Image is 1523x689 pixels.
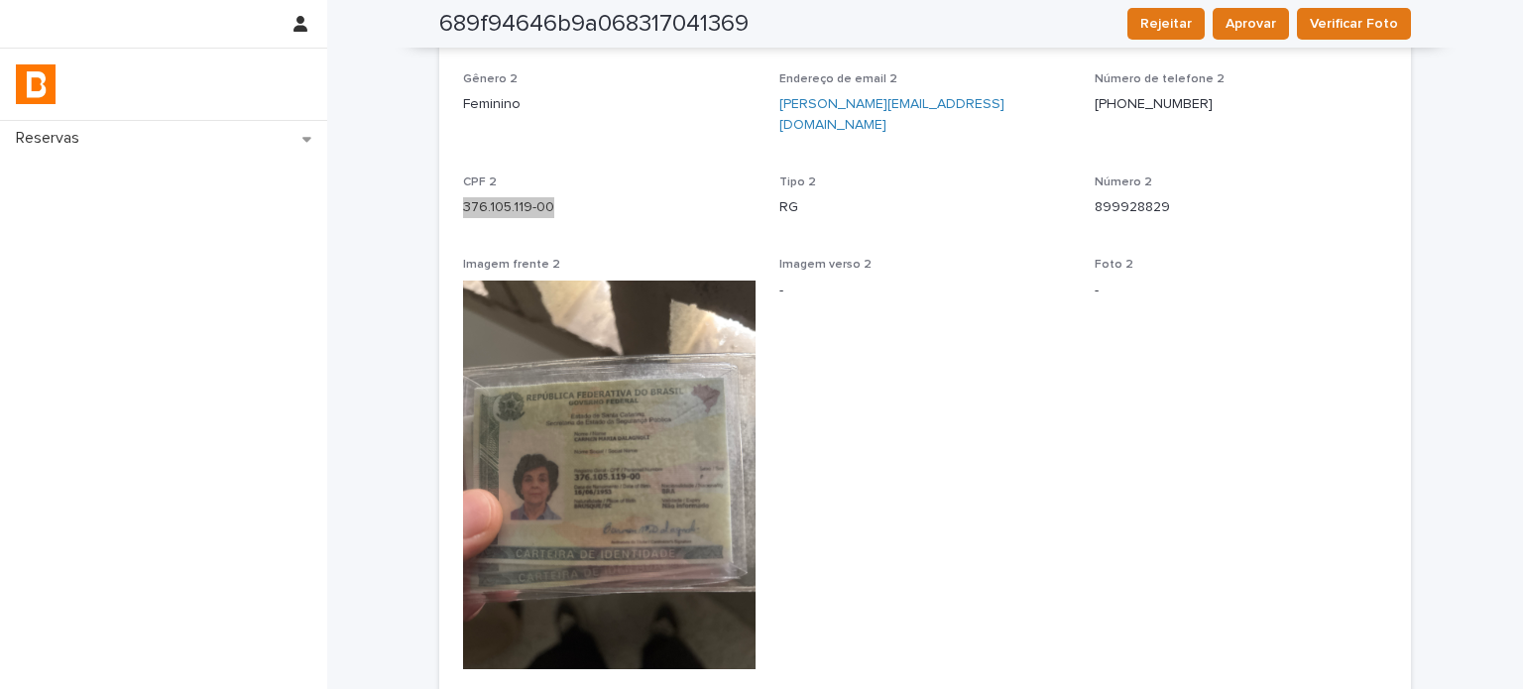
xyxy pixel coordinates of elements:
img: image.jpg [463,281,756,670]
span: Número 2 [1095,176,1152,188]
span: CPF 2 [463,176,497,188]
span: Aprovar [1226,14,1276,34]
span: Número de telefone 2 [1095,73,1225,85]
span: Rejeitar [1140,14,1192,34]
p: - [779,281,1072,301]
span: Foto 2 [1095,259,1133,271]
h2: 689f94646b9a068317041369 [439,10,749,39]
span: Imagem frente 2 [463,259,560,271]
p: RG [779,197,1072,218]
span: Verificar Foto [1310,14,1398,34]
p: 899928829 [1095,197,1387,218]
img: zVaNuJHRTjyIjT5M9Xd5 [16,64,56,104]
button: Verificar Foto [1297,8,1411,40]
a: [PHONE_NUMBER] [1095,97,1213,111]
p: Feminino [463,94,756,115]
a: [PERSON_NAME][EMAIL_ADDRESS][DOMAIN_NAME] [779,97,1004,132]
span: Gênero 2 [463,73,518,85]
button: Rejeitar [1127,8,1205,40]
span: Tipo 2 [779,176,816,188]
span: Imagem verso 2 [779,259,872,271]
p: - [1095,281,1387,301]
p: Reservas [8,129,95,148]
span: Endereço de email 2 [779,73,897,85]
p: 376.105.119-00 [463,197,756,218]
button: Aprovar [1213,8,1289,40]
